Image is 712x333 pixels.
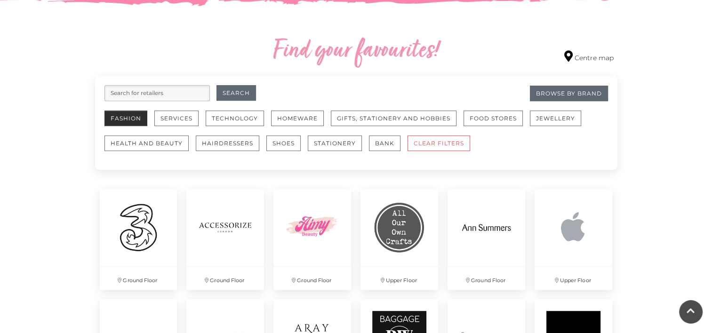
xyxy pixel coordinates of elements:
p: Ground Floor [186,267,264,290]
button: Health and Beauty [104,135,189,151]
button: Fashion [104,111,147,126]
h2: Find your favourites! [184,36,528,66]
a: Homeware [271,111,331,135]
a: Services [154,111,206,135]
a: Upper Floor [530,184,617,294]
a: Technology [206,111,271,135]
a: Ground Floor [269,184,356,294]
p: Upper Floor [360,267,438,290]
button: CLEAR FILTERS [408,135,470,151]
a: Jewellery [530,111,588,135]
p: Ground Floor [100,267,177,290]
button: Services [154,111,199,126]
a: Stationery [308,135,369,160]
button: Hairdressers [196,135,259,151]
a: Centre map [564,50,614,63]
a: CLEAR FILTERS [408,135,477,160]
button: Technology [206,111,264,126]
a: Shoes [266,135,308,160]
input: Search for retailers [104,85,210,101]
a: Browse By Brand [530,86,608,101]
a: Bank [369,135,408,160]
button: Jewellery [530,111,581,126]
p: Upper Floor [535,267,612,290]
a: Hairdressers [196,135,266,160]
a: Fashion [104,111,154,135]
button: Search [216,85,256,101]
p: Ground Floor [273,267,351,290]
a: Upper Floor [356,184,443,294]
button: Bank [369,135,400,151]
button: Shoes [266,135,301,151]
p: Ground Floor [448,267,525,290]
a: Ground Floor [443,184,530,294]
a: Gifts, Stationery and Hobbies [331,111,464,135]
button: Food Stores [464,111,523,126]
a: Health and Beauty [104,135,196,160]
a: Ground Floor [182,184,269,294]
button: Stationery [308,135,362,151]
button: Gifts, Stationery and Hobbies [331,111,456,126]
button: Homeware [271,111,324,126]
a: Food Stores [464,111,530,135]
a: Ground Floor [95,184,182,294]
